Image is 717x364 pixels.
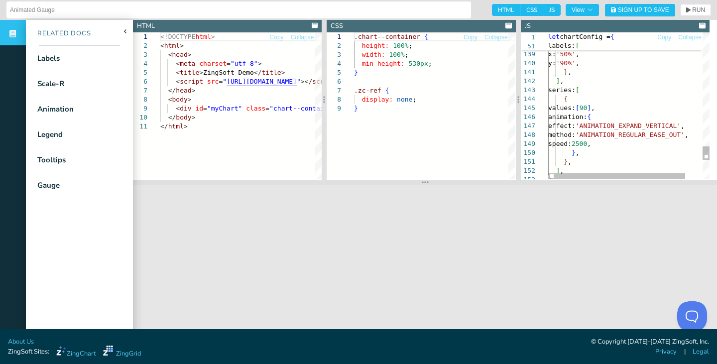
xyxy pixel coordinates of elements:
span: 2500 [572,140,587,147]
span: RUN [692,7,705,13]
div: 3 [327,50,341,59]
span: " [297,78,301,85]
span: < [168,96,172,103]
span: ] [556,167,560,174]
span: x: [548,50,556,58]
span: method: [548,131,576,138]
span: let [548,33,560,40]
span: < [160,42,164,49]
span: html [168,122,184,130]
span: Collapse [678,34,702,40]
span: ; [405,51,409,58]
span: ></ [301,78,312,85]
div: 4 [327,59,341,68]
div: 148 [521,130,535,139]
div: 2 [133,41,147,50]
span: head [176,87,191,94]
span: Copy [657,34,671,40]
span: 100% [393,42,409,49]
span: '90%' [556,59,575,67]
span: body [172,96,187,103]
span: > [192,87,196,94]
div: 7 [327,86,341,95]
span: meta [180,60,195,67]
div: 147 [521,121,535,130]
div: 1 [327,32,341,41]
span: 51 [521,42,535,51]
div: CSS [331,21,343,31]
span: ] [556,77,560,85]
span: </ [254,69,262,76]
span: y: [548,59,556,67]
span: labels: [548,42,576,49]
span: Collapse [484,34,508,40]
span: = [265,105,269,112]
span: 'ANIMATION_REGULAR_EASE_OUT' [575,131,684,138]
div: 149 [521,139,535,148]
span: [URL][DOMAIN_NAME] [227,78,297,85]
div: 10 [133,113,147,122]
span: > [192,114,196,121]
span: charset [199,60,227,67]
span: html [164,42,180,49]
span: body [176,114,191,121]
span: effect: [548,122,576,129]
span: CSS [520,4,543,16]
div: 8 [133,95,147,104]
div: 1 [133,32,147,41]
span: '50%' [556,50,575,58]
span: Copy [464,34,478,40]
span: html [195,33,211,40]
button: RUN [680,4,711,16]
span: < [176,69,180,76]
span: ] [587,104,591,112]
span: < [176,78,180,85]
span: script [180,78,203,85]
span: Collapse [291,34,314,40]
span: [ [575,42,579,49]
div: 139 [521,50,535,59]
button: Collapse [678,33,702,42]
input: Untitled Demo [10,2,468,18]
button: Copy [269,33,284,42]
span: } [572,149,576,156]
div: 9 [327,104,341,113]
button: Collapse [484,33,508,42]
div: Related Docs [26,29,91,39]
span: <!DOCTYPE [160,33,195,40]
span: , [575,59,579,67]
span: > [184,122,188,130]
span: ; [409,42,413,49]
iframe: Toggle Customer Support [677,301,707,331]
span: , [568,68,572,76]
span: > [199,69,203,76]
div: 7 [133,86,147,95]
div: 141 [521,68,535,77]
span: > [281,69,285,76]
div: 145 [521,104,535,113]
iframe: Your browser does not support iframes. [133,185,717,340]
span: , [568,158,572,165]
span: } [354,105,358,112]
button: View [566,4,599,16]
span: values: [548,104,576,112]
div: Labels [37,53,60,64]
span: id [195,105,203,112]
span: none [397,96,412,103]
span: title [262,69,281,76]
div: 153 [521,175,535,184]
span: { [564,95,568,103]
button: Collapse [290,33,315,42]
span: animation: [548,113,587,121]
div: JS [525,21,531,31]
button: Sign Up to Save [605,4,675,16]
a: Privacy [655,347,677,357]
span: class [246,105,265,112]
div: 9 [133,104,147,113]
a: ZingChart [56,346,96,359]
span: , [591,104,595,112]
div: 143 [521,86,535,95]
div: 5 [133,68,147,77]
div: © Copyright [DATE]-[DATE] ZingSoft, Inc. [591,337,709,347]
span: { [587,113,591,121]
